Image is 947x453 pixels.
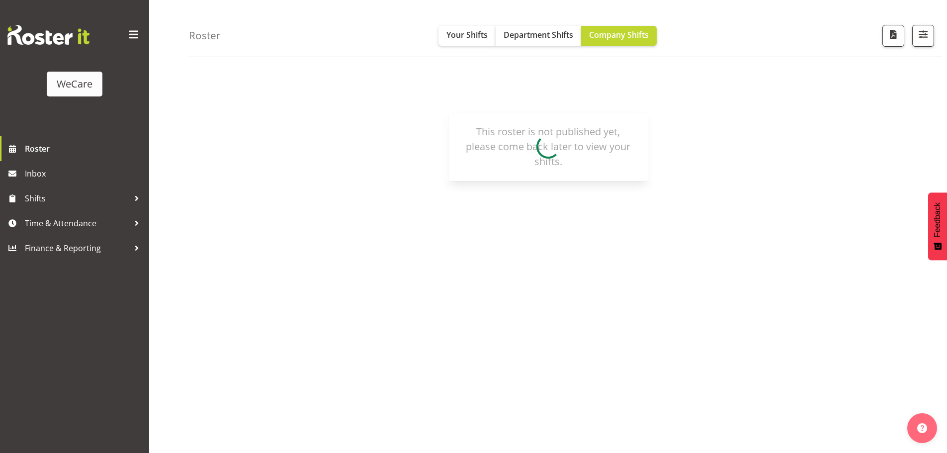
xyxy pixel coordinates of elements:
span: Your Shifts [446,29,488,40]
button: Department Shifts [496,26,581,46]
span: Time & Attendance [25,216,129,231]
button: Filter Shifts [912,25,934,47]
img: help-xxl-2.png [917,423,927,433]
button: Company Shifts [581,26,657,46]
span: Company Shifts [589,29,649,40]
span: Roster [25,141,144,156]
span: Department Shifts [504,29,573,40]
button: Your Shifts [438,26,496,46]
h4: Roster [189,30,221,41]
span: Inbox [25,166,144,181]
span: Shifts [25,191,129,206]
button: Feedback - Show survey [928,192,947,260]
img: Rosterit website logo [7,25,89,45]
div: WeCare [57,77,92,91]
span: Finance & Reporting [25,241,129,256]
span: Feedback [933,202,942,237]
button: Download a PDF of the roster according to the set date range. [882,25,904,47]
